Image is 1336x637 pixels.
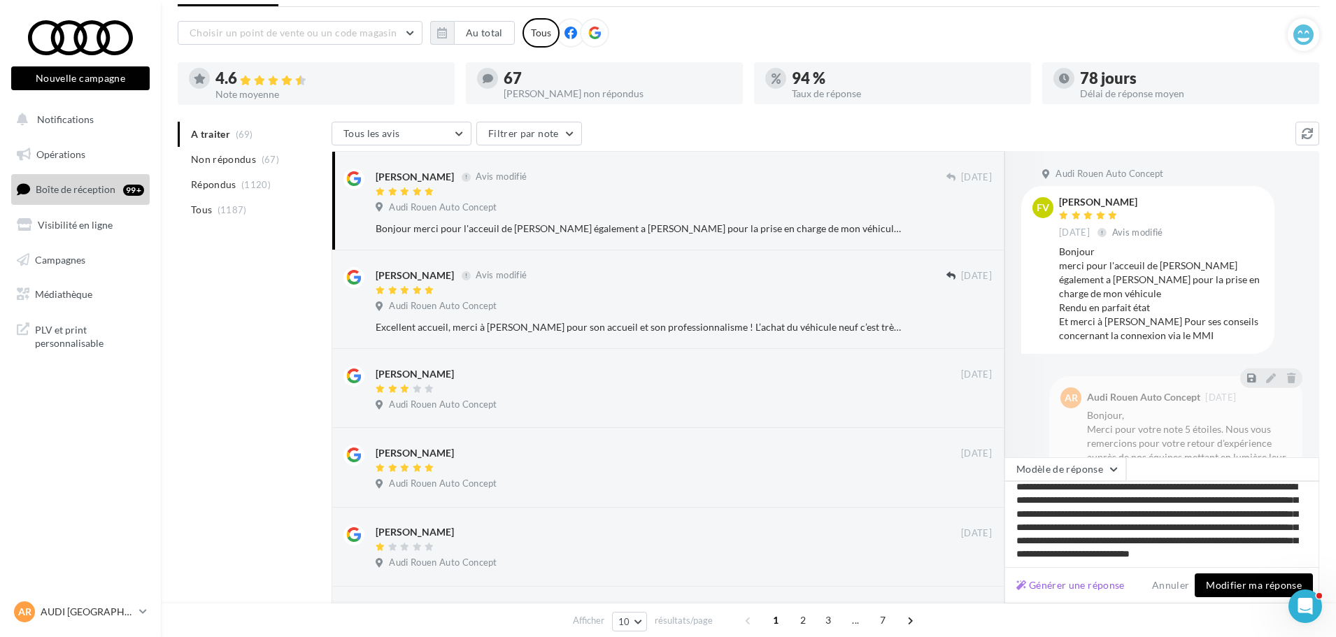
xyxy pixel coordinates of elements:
[961,448,992,460] span: [DATE]
[241,179,271,190] span: (1120)
[35,288,92,300] span: Médiathèque
[1112,227,1163,238] span: Avis modifié
[872,609,894,631] span: 7
[1056,168,1163,180] span: Audi Rouen Auto Concept
[1011,577,1130,594] button: Générer une réponse
[41,605,134,619] p: AUDI [GEOGRAPHIC_DATA]
[376,525,454,539] div: [PERSON_NAME]
[792,609,814,631] span: 2
[36,148,85,160] span: Opérations
[1080,89,1308,99] div: Délai de réponse moyen
[523,18,560,48] div: Tous
[961,270,992,282] span: [DATE]
[504,89,732,99] div: [PERSON_NAME] non répondus
[612,612,648,631] button: 10
[332,122,471,145] button: Tous les avis
[191,203,212,217] span: Tous
[573,614,604,627] span: Afficher
[476,122,582,145] button: Filtrer par note
[35,320,144,350] span: PLV et print personnalisable
[961,171,992,184] span: [DATE]
[262,154,279,165] span: (67)
[389,478,497,490] span: Audi Rouen Auto Concept
[817,609,839,631] span: 3
[1195,573,1313,597] button: Modifier ma réponse
[389,399,497,411] span: Audi Rouen Auto Concept
[844,609,867,631] span: ...
[35,253,85,265] span: Campagnes
[11,66,150,90] button: Nouvelle campagne
[218,204,247,215] span: (1187)
[376,170,454,184] div: [PERSON_NAME]
[476,171,527,182] span: Avis modifié
[376,446,454,460] div: [PERSON_NAME]
[961,368,992,381] span: [DATE]
[37,113,94,125] span: Notifications
[38,219,113,231] span: Visibilité en ligne
[389,557,497,569] span: Audi Rouen Auto Concept
[376,320,901,334] div: Excellent accueil, merci à [PERSON_NAME] pour son accueil et son professionnalisme ! L’achat du v...
[18,605,31,619] span: AR
[1205,393,1236,402] span: [DATE]
[476,270,527,281] span: Avis modifié
[343,127,400,139] span: Tous les avis
[11,599,150,625] a: AR AUDI [GEOGRAPHIC_DATA]
[1037,201,1049,215] span: FV
[123,185,144,196] div: 99+
[1087,408,1291,562] div: Bonjour, Merci pour votre note 5 étoiles. Nous vous remercions pour votre retour d'expérience aup...
[1059,245,1263,343] div: Bonjour merci pour l'acceuil de [PERSON_NAME] également a [PERSON_NAME] pour la prise en charge d...
[1059,227,1090,239] span: [DATE]
[1288,589,1322,623] iframe: Intercom live chat
[190,27,397,38] span: Choisir un point de vente ou un code magasin
[8,140,152,169] a: Opérations
[454,21,515,45] button: Au total
[36,183,115,195] span: Boîte de réception
[8,280,152,309] a: Médiathèque
[8,210,152,240] a: Visibilité en ligne
[389,201,497,214] span: Audi Rouen Auto Concept
[504,71,732,86] div: 67
[792,89,1020,99] div: Taux de réponse
[961,527,992,540] span: [DATE]
[376,222,901,236] div: Bonjour merci pour l'acceuil de [PERSON_NAME] également a [PERSON_NAME] pour la prise en charge d...
[1146,577,1195,594] button: Annuler
[430,21,515,45] button: Au total
[765,609,787,631] span: 1
[215,90,443,99] div: Note moyenne
[655,614,713,627] span: résultats/page
[191,178,236,192] span: Répondus
[1004,457,1126,481] button: Modèle de réponse
[618,616,630,627] span: 10
[376,269,454,282] div: [PERSON_NAME]
[389,300,497,313] span: Audi Rouen Auto Concept
[215,71,443,87] div: 4.6
[376,367,454,381] div: [PERSON_NAME]
[792,71,1020,86] div: 94 %
[1059,197,1166,207] div: [PERSON_NAME]
[1087,392,1200,402] div: Audi Rouen Auto Concept
[191,152,256,166] span: Non répondus
[8,105,147,134] button: Notifications
[1080,71,1308,86] div: 78 jours
[178,21,422,45] button: Choisir un point de vente ou un code magasin
[8,245,152,275] a: Campagnes
[8,174,152,204] a: Boîte de réception99+
[1065,391,1078,405] span: AR
[8,315,152,356] a: PLV et print personnalisable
